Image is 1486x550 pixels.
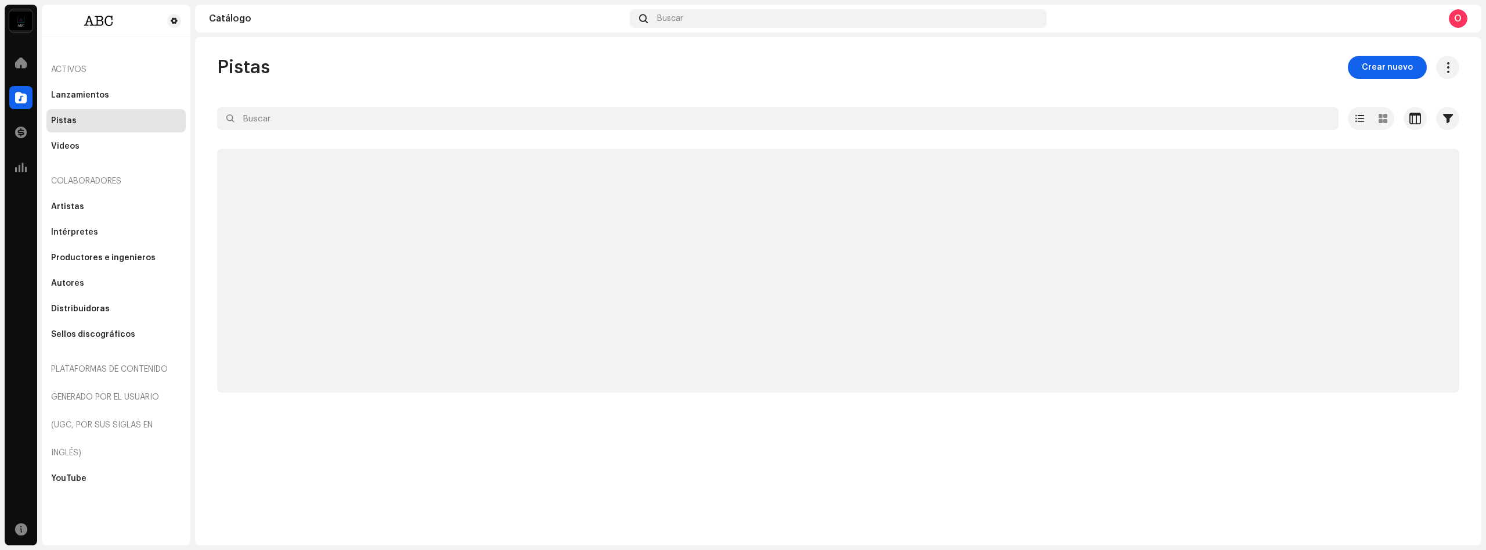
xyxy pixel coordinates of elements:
input: Buscar [217,107,1339,130]
span: Crear nuevo [1362,56,1413,79]
div: Intérpretes [51,228,98,237]
re-a-nav-header: Colaboradores [46,167,186,195]
re-m-nav-item: Intérpretes [46,221,186,244]
div: Lanzamientos [51,91,109,100]
re-m-nav-item: YouTube [46,467,186,490]
div: Catálogo [209,14,625,23]
re-m-nav-item: Pistas [46,109,186,132]
span: Pistas [217,56,270,79]
div: YouTube [51,474,86,483]
re-m-nav-item: Videos [46,135,186,158]
re-m-nav-item: Artistas [46,195,186,218]
div: Artistas [51,202,84,211]
div: Pistas [51,116,77,125]
re-m-nav-item: Sellos discográficos [46,323,186,346]
div: Sellos discográficos [51,330,135,339]
img: 4b27af27-1876-4d30-865d-b6d287a8d627 [9,9,33,33]
re-m-nav-item: Distribuidoras [46,297,186,321]
re-a-nav-header: Activos [46,56,186,84]
re-m-nav-item: Autores [46,272,186,295]
re-a-nav-header: Plataformas de contenido generado por el usuario (UGC, por sus siglas en inglés) [46,355,186,467]
button: Crear nuevo [1348,56,1427,79]
div: Videos [51,142,80,151]
div: Productores e ingenieros [51,253,156,263]
img: 8c15b855-a5c4-4a08-a7cf-b3fc6a4035e6 [51,14,149,28]
div: Distribuidoras [51,304,110,314]
span: Buscar [657,14,683,23]
div: O [1449,9,1467,28]
div: Autores [51,279,84,288]
re-m-nav-item: Lanzamientos [46,84,186,107]
re-m-nav-item: Productores e ingenieros [46,246,186,269]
